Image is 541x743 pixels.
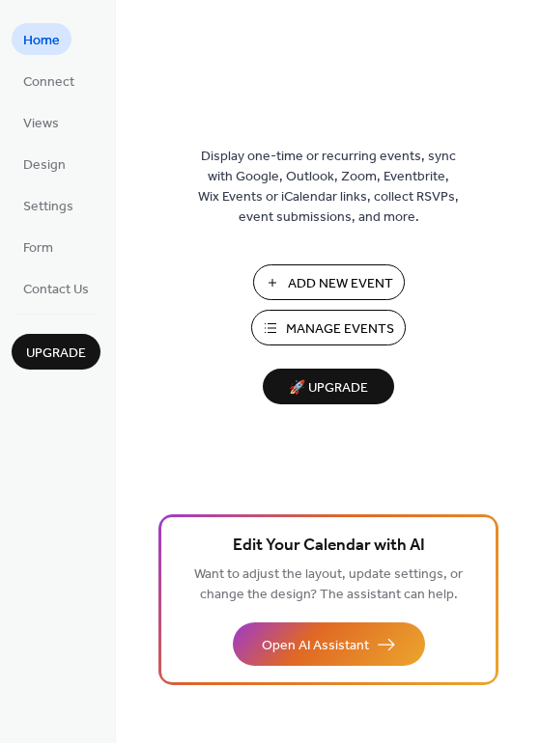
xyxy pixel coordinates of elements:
[23,155,66,176] span: Design
[198,147,459,228] span: Display one-time or recurring events, sync with Google, Outlook, Zoom, Eventbrite, Wix Events or ...
[12,106,71,138] a: Views
[12,334,100,370] button: Upgrade
[12,23,71,55] a: Home
[233,622,425,666] button: Open AI Assistant
[23,31,60,51] span: Home
[251,310,406,345] button: Manage Events
[23,280,89,300] span: Contact Us
[23,72,74,93] span: Connect
[12,148,77,179] a: Design
[288,274,393,294] span: Add New Event
[26,344,86,364] span: Upgrade
[263,369,394,404] button: 🚀 Upgrade
[12,189,85,221] a: Settings
[233,533,425,560] span: Edit Your Calendar with AI
[23,238,53,259] span: Form
[12,65,86,96] a: Connect
[262,636,369,656] span: Open AI Assistant
[274,375,383,401] span: 🚀 Upgrade
[12,272,100,304] a: Contact Us
[12,231,65,262] a: Form
[23,197,73,217] span: Settings
[194,562,463,608] span: Want to adjust the layout, update settings, or change the design? The assistant can help.
[253,264,405,300] button: Add New Event
[286,319,394,340] span: Manage Events
[23,114,59,134] span: Views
